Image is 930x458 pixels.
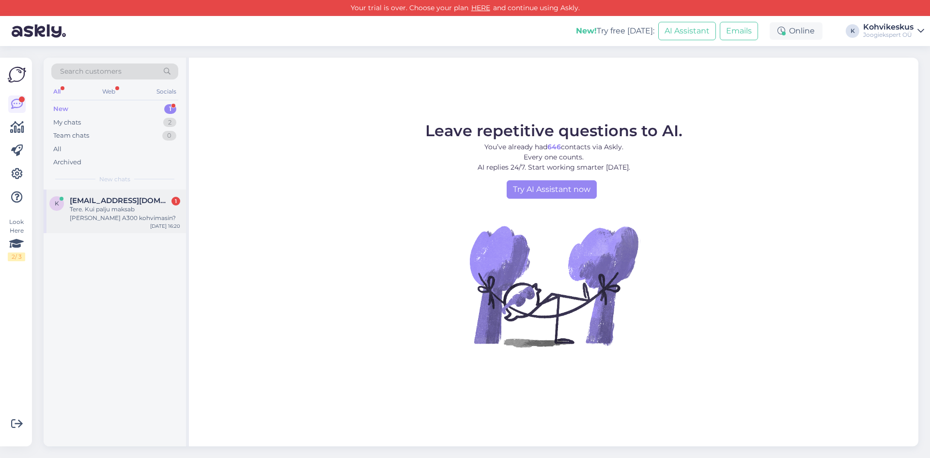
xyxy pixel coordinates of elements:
[70,196,170,205] span: Kaupo134@gmail.com
[863,23,914,31] div: Kohvikeskus
[770,22,822,40] div: Online
[53,131,89,141] div: Team chats
[162,131,176,141] div: 0
[468,3,493,12] a: HERE
[576,25,654,37] div: Try free [DATE]:
[155,85,178,98] div: Socials
[466,199,641,373] img: No Chat active
[846,24,859,38] div: K
[863,23,924,39] a: KohvikeskusJoogiekspert OÜ
[60,66,122,77] span: Search customers
[425,121,682,140] span: Leave repetitive questions to AI.
[100,85,117,98] div: Web
[53,104,68,114] div: New
[53,118,81,127] div: My chats
[99,175,130,184] span: New chats
[55,200,59,207] span: K
[8,253,25,261] div: 2 / 3
[658,22,716,40] button: AI Assistant
[53,144,62,154] div: All
[171,197,180,205] div: 1
[507,180,597,199] a: Try AI Assistant now
[53,158,81,167] div: Archived
[425,142,682,173] p: You’ve already had contacts via Askly. Every one counts. AI replies 24/7. Start working smarter [...
[863,31,914,39] div: Joogiekspert OÜ
[8,65,26,84] img: Askly Logo
[164,104,176,114] div: 1
[547,142,561,151] b: 646
[150,222,180,230] div: [DATE] 16:20
[163,118,176,127] div: 2
[576,26,597,35] b: New!
[70,205,180,222] div: Tere. Kui palju maksab [PERSON_NAME] A300 kohvimasin?
[51,85,62,98] div: All
[8,218,25,261] div: Look Here
[720,22,758,40] button: Emails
